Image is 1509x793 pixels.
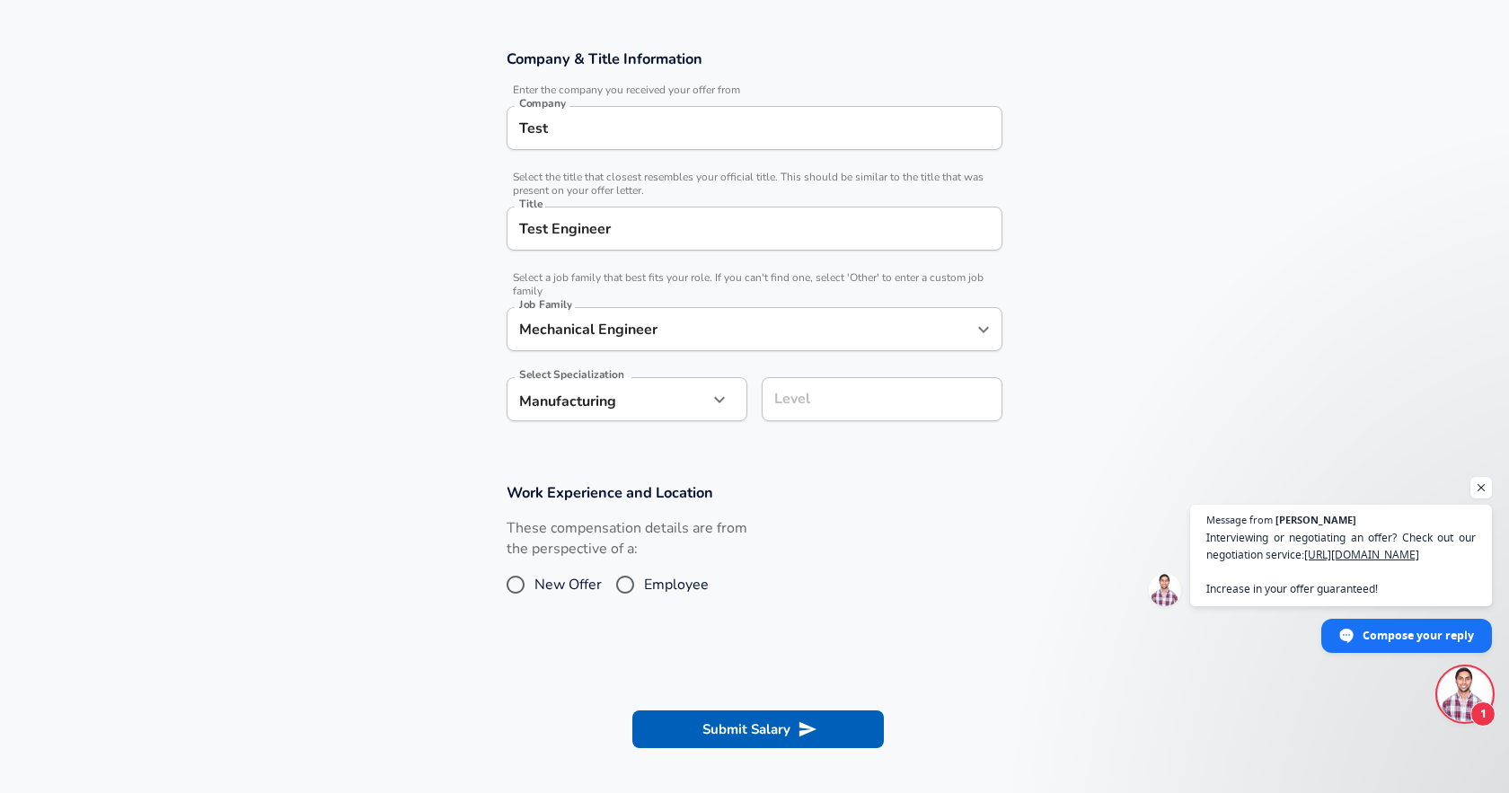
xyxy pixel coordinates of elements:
[1470,701,1496,727] span: 1
[515,215,994,242] input: Software Engineer
[1438,667,1492,721] div: Open chat
[770,385,994,413] input: L3
[507,377,708,421] div: Manufacturing
[644,574,709,595] span: Employee
[971,317,996,342] button: Open
[1206,515,1273,524] span: Message from
[534,574,602,595] span: New Offer
[515,114,994,142] input: Google
[519,198,543,209] label: Title
[1275,515,1356,524] span: [PERSON_NAME]
[519,98,566,109] label: Company
[515,315,967,343] input: Software Engineer
[507,482,1002,503] h3: Work Experience and Location
[507,518,747,560] label: These compensation details are from the perspective of a:
[1363,620,1474,651] span: Compose your reply
[507,171,1002,198] span: Select the title that closest resembles your official title. This should be similar to the title ...
[507,271,1002,298] span: Select a job family that best fits your role. If you can't find one, select 'Other' to enter a cu...
[507,48,1002,69] h3: Company & Title Information
[1206,529,1476,597] span: Interviewing or negotiating an offer? Check out our negotiation service: Increase in your offer g...
[632,710,884,748] button: Submit Salary
[507,84,1002,97] span: Enter the company you received your offer from
[519,299,572,310] label: Job Family
[519,369,623,380] label: Select Specialization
